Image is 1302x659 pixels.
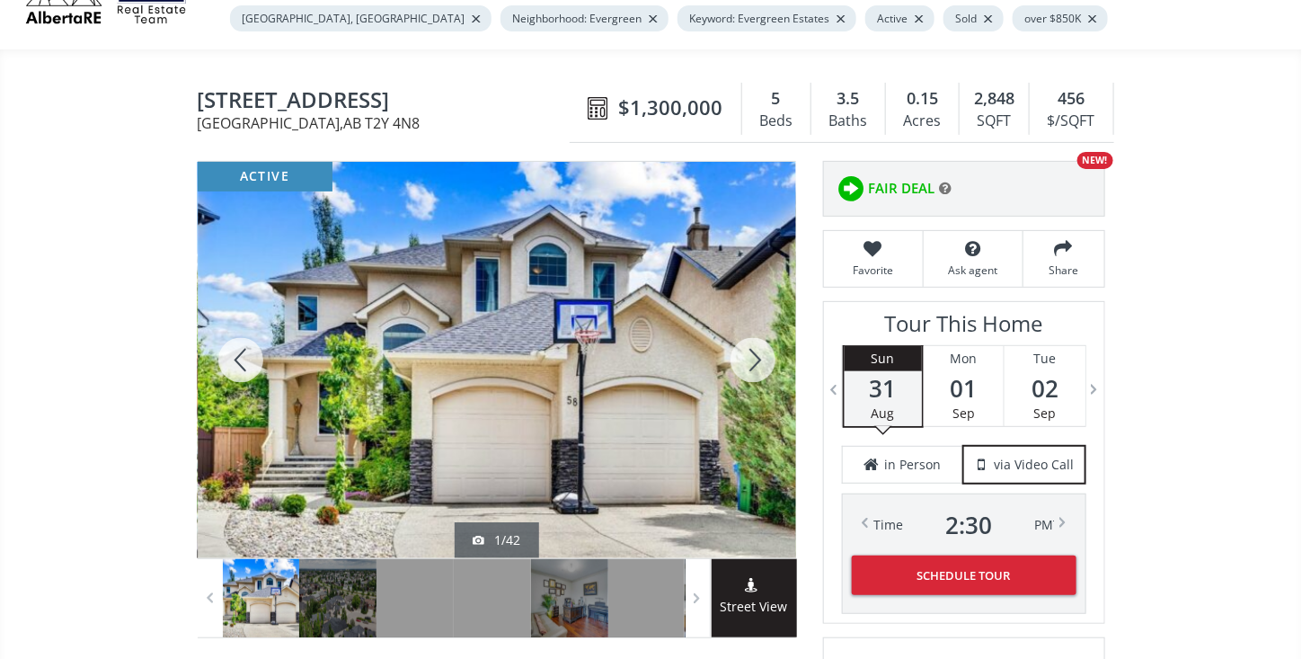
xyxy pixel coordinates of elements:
h3: Tour This Home [842,311,1086,345]
span: in Person [884,456,941,474]
div: Active [865,5,934,31]
img: rating icon [833,171,869,207]
span: $1,300,000 [619,94,723,121]
div: Sold [943,5,1004,31]
span: Street View [712,597,797,618]
span: Sep [1034,405,1057,422]
div: 58 Evergreen Common SW Calgary, AB T2Y 4N8 - Photo 1 of 42 [198,162,796,558]
span: Sep [952,405,975,422]
span: 58 Evergreen Common SW [198,88,579,116]
div: Sun [845,346,922,371]
div: NEW! [1077,152,1113,169]
div: 5 [751,87,802,111]
div: Keyword: Evergreen Estates [678,5,856,31]
div: Neighborhood: Evergreen [500,5,669,31]
div: over $850K [1013,5,1108,31]
div: Beds [751,108,802,135]
span: Favorite [833,263,914,278]
span: Ask agent [933,263,1014,278]
span: via Video Call [995,456,1075,474]
span: 31 [845,376,922,401]
div: Tue [1005,346,1085,371]
div: Time PM [874,512,1054,538]
span: Share [1032,263,1095,278]
div: 456 [1039,87,1103,111]
button: Schedule Tour [852,556,1076,595]
div: $/SQFT [1039,108,1103,135]
div: Mon [924,346,1004,371]
div: 0.15 [895,87,950,111]
span: 2 : 30 [946,512,993,538]
span: [GEOGRAPHIC_DATA] , AB T2Y 4N8 [198,116,579,130]
div: Baths [820,108,876,135]
span: 2,848 [974,87,1014,111]
div: Acres [895,108,950,135]
div: 3.5 [820,87,876,111]
div: active [198,162,332,191]
span: Aug [872,405,895,422]
span: 01 [924,376,1004,401]
div: [GEOGRAPHIC_DATA], [GEOGRAPHIC_DATA] [230,5,492,31]
div: SQFT [969,108,1020,135]
div: 1/42 [473,531,521,549]
span: FAIR DEAL [869,179,935,198]
span: 02 [1005,376,1085,401]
